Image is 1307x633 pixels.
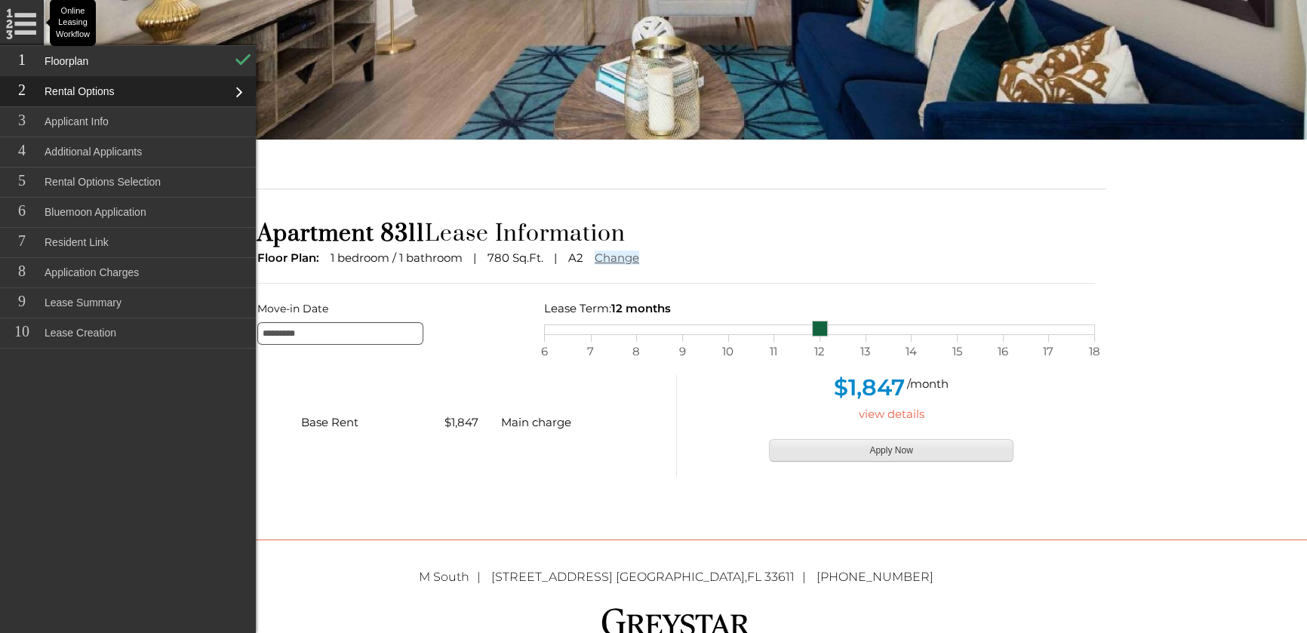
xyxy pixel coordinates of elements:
button: Apply Now [769,439,1013,462]
span: $1,847 [834,373,905,401]
span: 14 [903,342,918,361]
span: 6 [537,342,552,361]
span: 7 [583,342,598,361]
span: 10 [721,342,736,361]
span: 12 months [611,301,671,315]
a: M South [STREET_ADDRESS] [GEOGRAPHIC_DATA],FL 33611 [419,570,813,584]
span: Sq.Ft. [512,250,543,265]
label: Move-in Date [257,299,521,318]
span: [GEOGRAPHIC_DATA] [616,570,745,584]
span: 13 [858,342,873,361]
span: $1,847 [444,415,478,429]
span: 33611 [764,570,795,584]
a: Change [595,250,639,265]
h1: Lease Information [257,220,1095,248]
span: 15 [949,342,964,361]
span: 18 [1087,342,1102,361]
span: A2 [568,250,583,265]
span: 11 [766,342,781,361]
img: Floorplan Check [234,46,256,69]
span: 17 [1041,342,1056,361]
span: 12 [812,342,827,361]
span: Floor Plan: [257,250,319,265]
span: /month [907,376,949,391]
span: 8 [629,342,644,361]
span: 1 bedroom / 1 bathroom [331,250,463,265]
span: Apartment 8311 [257,220,425,248]
span: 780 [487,250,509,265]
a: view details [859,407,924,421]
span: 16 [995,342,1010,361]
span: 9 [675,342,690,361]
span: [STREET_ADDRESS] [491,570,613,584]
span: , [491,570,813,584]
a: [PHONE_NUMBER] [816,570,933,584]
span: M South [419,570,488,584]
div: Lease Term: [544,299,1095,318]
input: Move-in Date edit selected 8/30/2025 [257,322,423,345]
div: Base Rent [290,413,433,432]
div: Main charge [490,413,633,432]
span: FL [747,570,761,584]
